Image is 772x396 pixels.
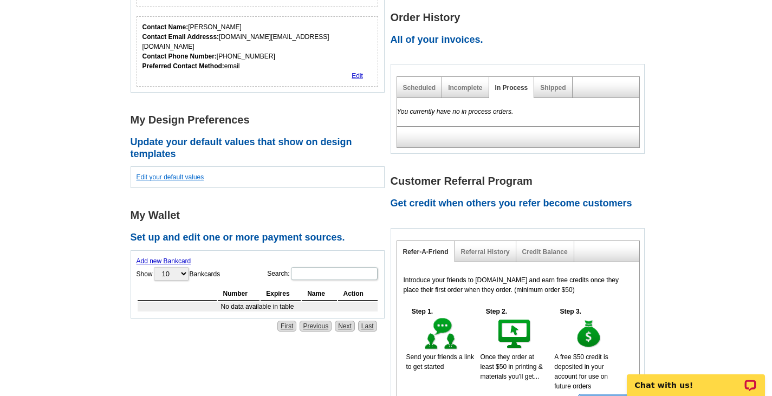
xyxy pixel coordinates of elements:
[131,114,391,126] h1: My Design Preferences
[137,257,191,265] a: Add new Bankcard
[131,210,391,221] h1: My Wallet
[620,362,772,396] iframe: LiveChat chat widget
[397,108,514,115] em: You currently have no in process orders.
[554,307,587,316] h5: Step 3.
[142,22,373,71] div: [PERSON_NAME] [DOMAIN_NAME][EMAIL_ADDRESS][DOMAIN_NAME] [PHONE_NUMBER] email
[391,12,651,23] h1: Order History
[277,321,296,332] a: First
[142,53,217,60] strong: Contact Phone Number:
[480,353,542,380] span: Once they order at least $50 in printing & materials you'll get...
[291,267,378,280] input: Search:
[137,16,379,87] div: Who should we contact regarding order issues?
[154,267,189,281] select: ShowBankcards
[131,137,391,160] h2: Update your default values that show on design templates
[403,84,436,92] a: Scheduled
[302,287,336,301] th: Name
[358,321,377,332] a: Last
[352,72,363,80] a: Edit
[267,266,378,281] label: Search:
[448,84,482,92] a: Incomplete
[391,176,651,187] h1: Customer Referral Program
[406,307,439,316] h5: Step 1.
[300,321,332,332] a: Previous
[423,316,460,352] img: step-1.gif
[406,353,474,371] span: Send your friends a link to get started
[480,307,512,316] h5: Step 2.
[403,248,449,256] a: Refer-A-Friend
[261,287,301,301] th: Expires
[335,321,355,332] a: Next
[522,248,568,256] a: Credit Balance
[142,33,219,41] strong: Contact Email Addresss:
[404,275,633,295] p: Introduce your friends to [DOMAIN_NAME] and earn free credits once they place their first order w...
[338,287,378,301] th: Action
[137,173,204,181] a: Edit your default values
[138,302,378,311] td: No data available in table
[142,23,189,31] strong: Contact Name:
[495,84,528,92] a: In Process
[218,287,260,301] th: Number
[570,316,608,352] img: step-3.gif
[137,266,220,282] label: Show Bankcards
[554,353,608,390] span: A free $50 credit is deposited in your account for use on future orders
[391,34,651,46] h2: All of your invoices.
[131,232,391,244] h2: Set up and edit one or more payment sources.
[496,316,534,352] img: step-2.gif
[142,62,224,70] strong: Preferred Contact Method:
[391,198,651,210] h2: Get credit when others you refer become customers
[540,84,566,92] a: Shipped
[461,248,510,256] a: Referral History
